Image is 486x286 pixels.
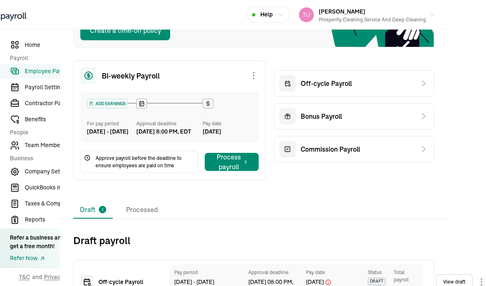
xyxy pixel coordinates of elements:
[368,278,386,285] span: DRAFT
[25,167,98,176] span: Company Settings
[136,127,191,136] div: [DATE] 8:00 PM, EDT
[306,269,360,276] div: Pay date
[25,115,98,124] span: Benefits
[203,127,252,136] div: [DATE]
[174,269,240,276] div: Pay period
[25,41,98,49] span: Home
[10,54,93,62] span: Payroll
[25,99,98,108] span: Contractor Payments
[319,8,365,15] span: [PERSON_NAME]
[102,70,160,81] span: Bi-weekly Payroll
[248,269,298,276] div: Approval deadline
[296,5,439,25] button: [PERSON_NAME]Prosperity Cleaning Service and Deep Cleaning
[25,67,98,76] span: Employee Payroll
[445,247,486,286] iframe: Chat Widget
[301,144,360,154] span: Commission Payroll
[96,155,194,169] span: Approve payroll before the deadline to ensure employees are paid on time
[260,10,273,19] span: Help
[19,273,30,281] span: T&C
[247,7,290,23] button: Help
[394,269,418,284] div: Total payroll
[215,152,249,172] div: Process payroll
[205,153,259,171] button: Process payroll
[44,273,80,281] span: Privacy Policy
[119,201,164,219] li: Processed
[25,215,98,224] span: Reports
[73,234,434,247] h2: Draft payroll
[301,111,342,121] span: Bonus Payroll
[80,21,170,40] button: Create a time-off policy
[87,127,136,136] div: [DATE] - [DATE]
[136,120,199,127] div: Approval deadline
[10,254,64,263] a: Refer Now
[10,154,93,163] span: Business
[102,207,103,213] span: 1
[25,183,98,192] span: QuickBooks Integration
[10,233,64,251] div: Refer a business and get a free month!
[319,16,426,23] div: Prosperity Cleaning Service and Deep Cleaning
[73,201,113,219] li: Draft
[368,269,386,276] div: Status
[203,120,252,127] div: Pay date
[25,141,98,150] span: Team Members
[25,83,98,92] span: Payroll Settings
[87,120,136,127] div: For pay period
[87,99,127,108] div: ADD EARNINGS
[301,78,352,88] span: Off-cycle Payroll
[10,128,93,137] span: People
[25,199,98,208] span: Taxes & Compliance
